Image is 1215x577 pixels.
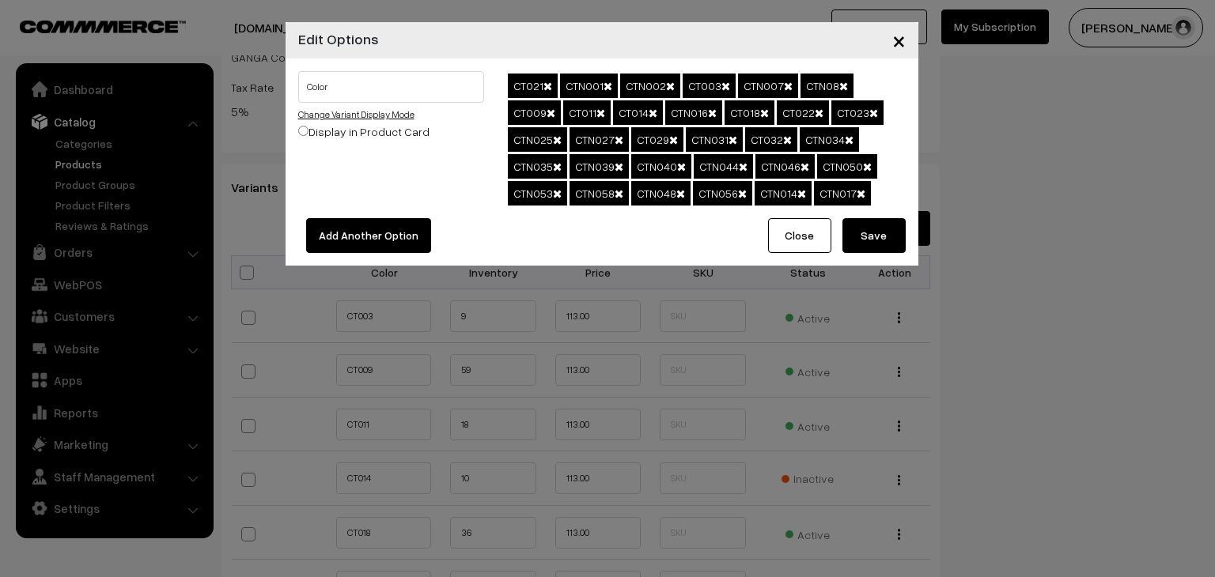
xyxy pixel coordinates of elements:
[175,93,267,104] div: Keywords by Traffic
[60,93,142,104] div: Domain Overview
[43,92,55,104] img: tab_domain_overview_orange.svg
[298,123,430,140] label: Display in Product Card
[298,28,379,50] h4: Edit Options
[508,154,567,179] span: CTN035
[686,127,743,152] span: CTN031
[25,41,38,54] img: website_grey.svg
[570,154,629,179] span: CTN039
[306,218,431,253] button: Add Another Option
[560,74,618,98] span: CTN001
[725,100,774,125] span: CT018
[842,218,906,253] button: Save
[613,100,663,125] span: CT014
[817,154,877,179] span: CTN050
[814,181,871,206] span: CTN017
[570,127,629,152] span: CTN027
[801,74,854,98] span: CTN08
[694,154,753,179] span: CTN044
[620,74,680,98] span: CTN002
[831,100,884,125] span: CT023
[892,25,906,55] span: ×
[665,100,722,125] span: CTN016
[157,92,170,104] img: tab_keywords_by_traffic_grey.svg
[508,127,567,152] span: CTN025
[508,74,558,98] span: CT021
[570,181,629,206] span: CTN058
[563,100,611,125] span: CT011
[768,218,831,253] button: Close
[631,181,691,206] span: CTN048
[755,181,812,206] span: CTN014
[25,25,38,38] img: logo_orange.svg
[298,108,414,120] a: Change Variant Display Mode
[800,127,859,152] span: CTN034
[777,100,829,125] span: CT022
[508,181,567,206] span: CTN053
[44,25,78,38] div: v 4.0.25
[683,74,736,98] span: CT003
[631,154,691,179] span: CTN040
[755,154,815,179] span: CTN046
[508,100,561,125] span: CT009
[631,127,683,152] span: CT029
[298,126,308,136] input: Display in Product Card
[745,127,797,152] span: CT032
[880,16,918,65] button: Close
[298,71,485,103] input: Name
[693,181,752,206] span: CTN056
[738,74,798,98] span: CTN007
[41,41,174,54] div: Domain: [DOMAIN_NAME]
